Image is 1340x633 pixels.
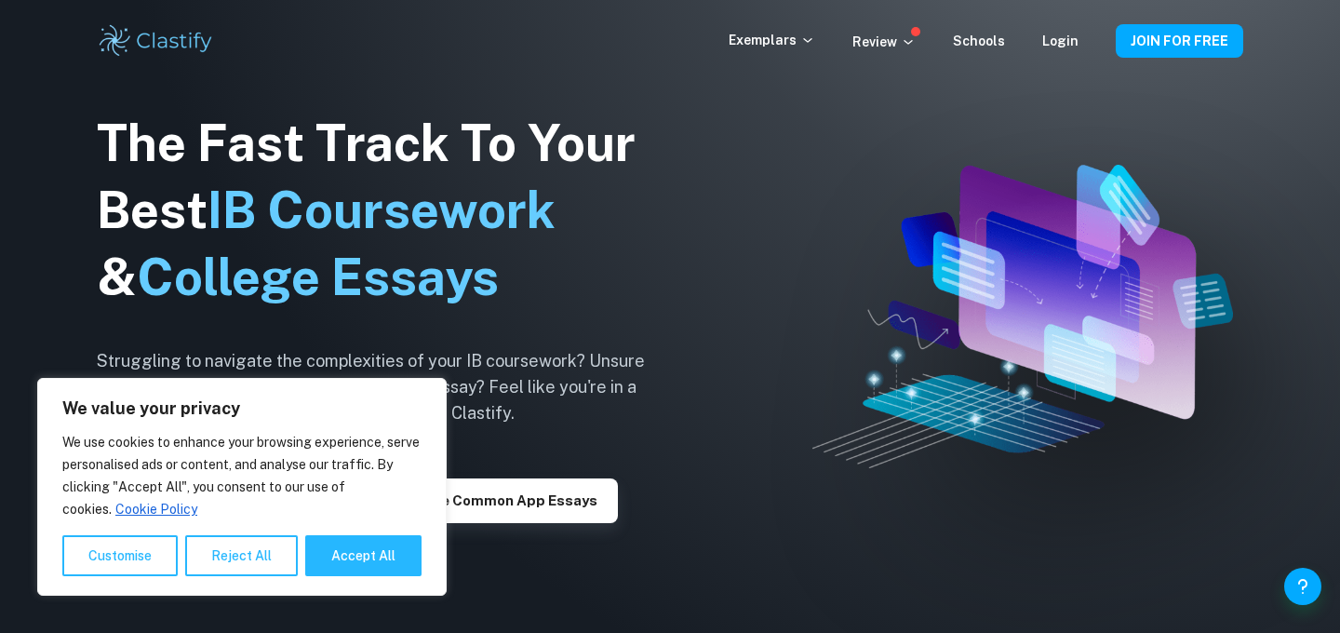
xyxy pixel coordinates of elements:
[375,478,618,523] button: Explore Common App essays
[185,535,298,576] button: Reject All
[37,378,447,596] div: We value your privacy
[1116,24,1243,58] button: JOIN FOR FREE
[729,30,815,50] p: Exemplars
[137,248,499,306] span: College Essays
[1042,34,1079,48] a: Login
[812,165,1233,468] img: Clastify hero
[208,181,556,239] span: IB Coursework
[97,348,674,426] h6: Struggling to navigate the complexities of your IB coursework? Unsure how to write a standout col...
[1284,568,1321,605] button: Help and Feedback
[305,535,422,576] button: Accept All
[852,32,916,52] p: Review
[375,491,618,508] a: Explore Common App essays
[97,110,674,311] h1: The Fast Track To Your Best &
[114,501,198,518] a: Cookie Policy
[97,22,215,60] img: Clastify logo
[62,397,422,420] p: We value your privacy
[62,535,178,576] button: Customise
[62,431,422,520] p: We use cookies to enhance your browsing experience, serve personalised ads or content, and analys...
[953,34,1005,48] a: Schools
